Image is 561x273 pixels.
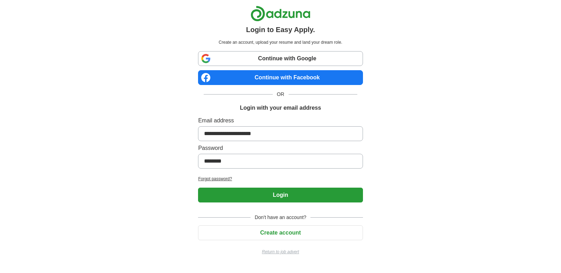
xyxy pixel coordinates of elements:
[198,249,363,255] a: Return to job advert
[198,116,363,125] label: Email address
[198,176,363,182] a: Forgot password?
[199,39,361,45] p: Create an account, upload your resume and land your dream role.
[198,51,363,66] a: Continue with Google
[198,188,363,202] button: Login
[198,230,363,236] a: Create account
[246,24,315,35] h1: Login to Easy Apply.
[251,214,311,221] span: Don't have an account?
[251,6,310,22] img: Adzuna logo
[198,144,363,152] label: Password
[240,104,321,112] h1: Login with your email address
[198,225,363,240] button: Create account
[198,70,363,85] a: Continue with Facebook
[273,91,289,98] span: OR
